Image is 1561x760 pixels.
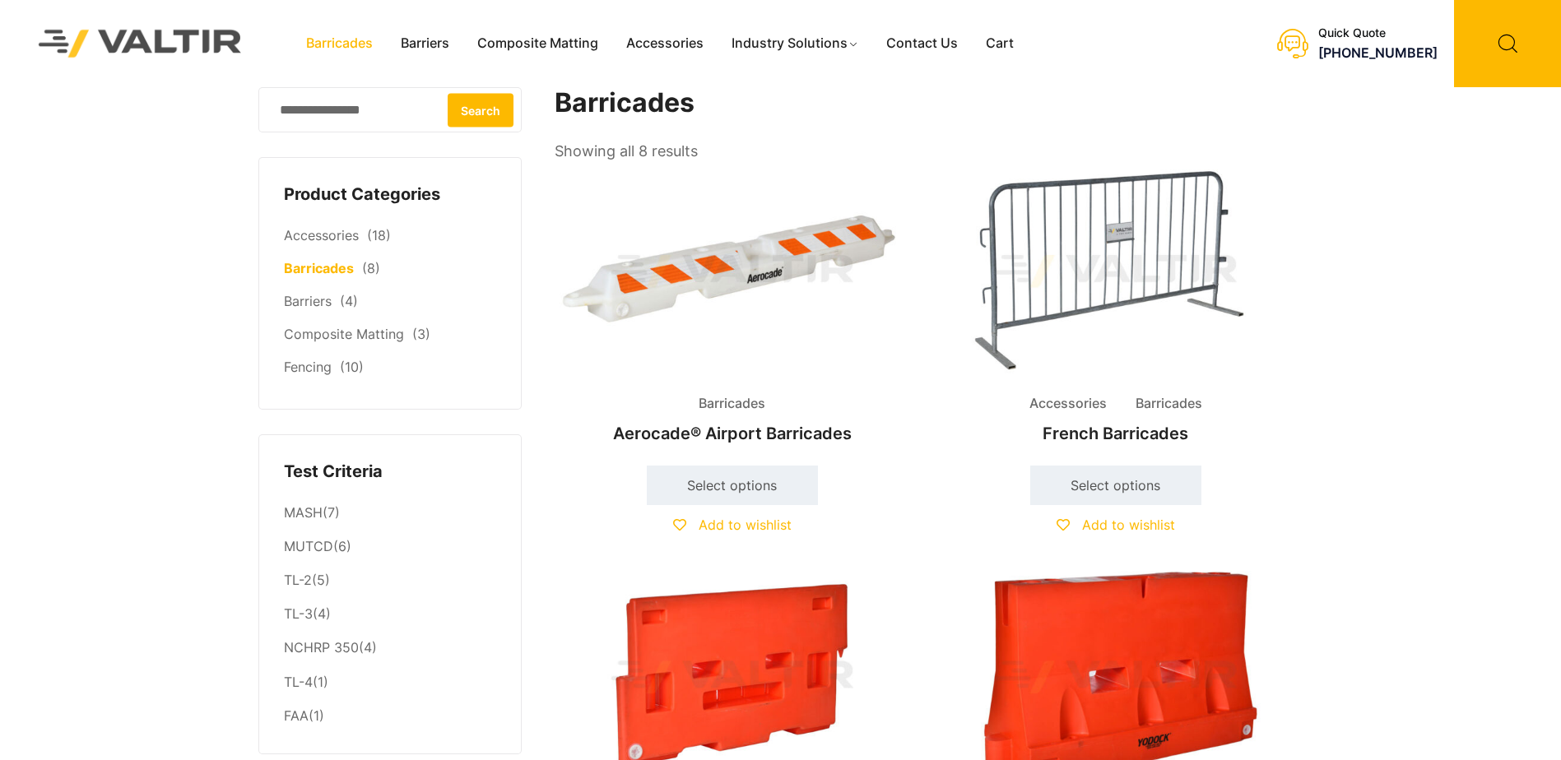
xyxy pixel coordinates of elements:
[17,8,263,78] img: Valtir Rentals
[340,293,358,309] span: (4)
[284,674,313,690] a: TL-4
[938,415,1294,452] h2: French Barricades
[1057,517,1175,533] a: Add to wishlist
[555,137,698,165] p: Showing all 8 results
[612,31,718,56] a: Accessories
[448,93,513,127] button: Search
[387,31,463,56] a: Barriers
[284,572,312,588] a: TL-2
[463,31,612,56] a: Composite Matting
[284,632,496,665] li: (4)
[555,415,910,452] h2: Aerocade® Airport Barricades
[938,165,1294,452] a: Accessories BarricadesFrench Barricades
[647,466,818,505] a: Select options for “Aerocade® Airport Barricades”
[284,359,332,375] a: Fencing
[292,31,387,56] a: Barricades
[872,31,972,56] a: Contact Us
[284,605,313,622] a: TL-3
[284,707,309,724] a: FAA
[1318,44,1438,61] a: [PHONE_NUMBER]
[284,699,496,729] li: (1)
[284,260,354,276] a: Barricades
[972,31,1028,56] a: Cart
[673,517,792,533] a: Add to wishlist
[284,293,332,309] a: Barriers
[718,31,873,56] a: Industry Solutions
[284,639,359,656] a: NCHRP 350
[284,598,496,632] li: (4)
[1017,392,1119,416] span: Accessories
[1123,392,1215,416] span: Barricades
[284,538,333,554] a: MUTCD
[1030,466,1201,505] a: Select options for “French Barricades”
[1318,26,1438,40] div: Quick Quote
[362,260,380,276] span: (8)
[412,326,430,342] span: (3)
[284,227,359,243] a: Accessories
[699,517,792,533] span: Add to wishlist
[686,392,778,416] span: Barricades
[284,326,404,342] a: Composite Matting
[284,531,496,564] li: (6)
[284,665,496,699] li: (1)
[284,504,323,521] a: MASH
[367,227,391,243] span: (18)
[284,564,496,598] li: (5)
[340,359,364,375] span: (10)
[284,496,496,530] li: (7)
[284,183,496,207] h4: Product Categories
[284,460,496,484] h4: Test Criteria
[555,87,1295,119] h1: Barricades
[1082,517,1175,533] span: Add to wishlist
[555,165,910,452] a: BarricadesAerocade® Airport Barricades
